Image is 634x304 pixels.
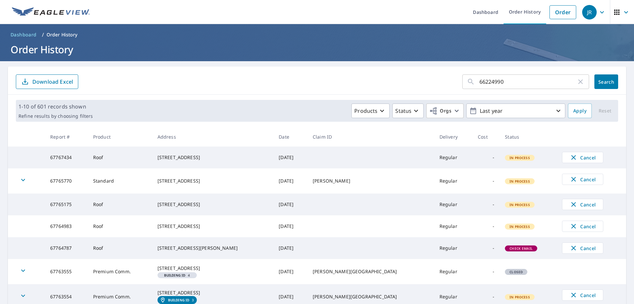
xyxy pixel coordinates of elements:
[506,246,537,251] span: Check Email
[45,168,88,194] td: 67765770
[506,295,534,299] span: In Process
[158,265,268,272] div: [STREET_ADDRESS]
[88,127,152,147] th: Product
[47,31,78,38] p: Order History
[473,168,500,194] td: -
[88,259,152,284] td: Premium Comm.
[16,74,78,89] button: Download Excel
[32,78,73,85] p: Download Excel
[569,200,596,208] span: Cancel
[88,215,152,237] td: Roof
[11,31,37,38] span: Dashboard
[506,270,527,274] span: Closed
[569,244,596,252] span: Cancel
[473,127,500,147] th: Cost
[307,127,434,147] th: Claim ID
[568,104,592,118] button: Apply
[18,103,93,110] p: 1-10 of 601 records shown
[88,194,152,215] td: Roof
[351,104,390,118] button: Products
[582,5,597,20] div: JR
[395,107,411,115] p: Status
[506,202,534,207] span: In Process
[562,221,603,232] button: Cancel
[392,104,424,118] button: Status
[12,7,90,17] img: EV Logo
[506,155,534,160] span: In Process
[273,259,307,284] td: [DATE]
[434,194,473,215] td: Regular
[18,113,93,119] p: Refine results by choosing filters
[8,29,626,40] nav: breadcrumb
[562,289,603,301] button: Cancel
[45,147,88,168] td: 67767434
[426,104,464,118] button: Orgs
[434,127,473,147] th: Delivery
[569,153,596,161] span: Cancel
[158,296,197,304] a: Building ID3
[354,107,377,115] p: Products
[562,242,603,254] button: Cancel
[479,72,577,91] input: Address, Report #, Claim ID, etc.
[434,215,473,237] td: Regular
[466,104,565,118] button: Last year
[45,237,88,259] td: 67764787
[273,237,307,259] td: [DATE]
[158,289,268,296] div: [STREET_ADDRESS]
[273,215,307,237] td: [DATE]
[562,174,603,185] button: Cancel
[429,107,451,115] span: Orgs
[273,127,307,147] th: Date
[45,194,88,215] td: 67765175
[8,43,626,56] h1: Order History
[562,199,603,210] button: Cancel
[573,107,586,115] span: Apply
[273,147,307,168] td: [DATE]
[569,175,596,183] span: Cancel
[473,259,500,284] td: -
[434,147,473,168] td: Regular
[473,194,500,215] td: -
[8,29,39,40] a: Dashboard
[594,74,618,89] button: Search
[164,274,186,277] em: Building ID
[434,168,473,194] td: Regular
[273,168,307,194] td: [DATE]
[473,147,500,168] td: -
[168,298,190,302] em: Building ID
[45,215,88,237] td: 67764983
[45,259,88,284] td: 67763555
[158,223,268,230] div: [STREET_ADDRESS]
[434,237,473,259] td: Regular
[45,127,88,147] th: Report #
[506,224,534,229] span: In Process
[562,152,603,163] button: Cancel
[42,31,44,39] li: /
[600,79,613,85] span: Search
[88,147,152,168] td: Roof
[158,154,268,161] div: [STREET_ADDRESS]
[158,178,268,184] div: [STREET_ADDRESS]
[307,259,434,284] td: [PERSON_NAME][GEOGRAPHIC_DATA]
[477,105,554,117] p: Last year
[473,237,500,259] td: -
[307,168,434,194] td: [PERSON_NAME]
[500,127,557,147] th: Status
[549,5,576,19] a: Order
[160,274,194,277] span: 4
[273,194,307,215] td: [DATE]
[88,168,152,194] td: Standard
[158,201,268,208] div: [STREET_ADDRESS]
[158,245,268,251] div: [STREET_ADDRESS][PERSON_NAME]
[434,259,473,284] td: Regular
[569,291,596,299] span: Cancel
[569,222,596,230] span: Cancel
[473,215,500,237] td: -
[152,127,274,147] th: Address
[506,179,534,184] span: In Process
[88,237,152,259] td: Roof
